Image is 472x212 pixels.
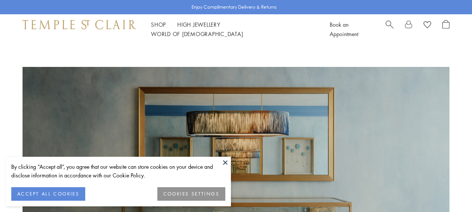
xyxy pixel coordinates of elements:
a: World of [DEMOGRAPHIC_DATA]World of [DEMOGRAPHIC_DATA] [151,30,243,38]
button: ACCEPT ALL COOKIES [11,187,85,201]
img: Temple St. Clair [23,20,136,29]
div: By clicking “Accept all”, you agree that our website can store cookies on your device and disclos... [11,162,225,180]
a: Book an Appointment [330,21,358,38]
p: Enjoy Complimentary Delivery & Returns [192,3,277,11]
iframe: Gorgias live chat messenger [434,177,464,204]
nav: Main navigation [151,20,313,39]
a: Open Shopping Bag [442,20,449,39]
a: Search [386,20,394,39]
a: View Wishlist [424,20,431,31]
a: ShopShop [151,21,166,28]
button: COOKIES SETTINGS [157,187,225,201]
a: High JewelleryHigh Jewellery [177,21,220,28]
